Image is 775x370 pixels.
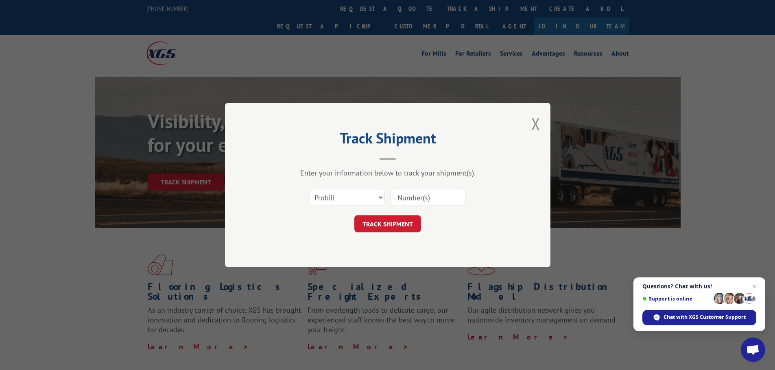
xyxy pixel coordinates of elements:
input: Number(s) [391,189,465,206]
span: Chat with XGS Customer Support [664,314,746,321]
span: Support is online [642,296,711,302]
button: Close modal [531,113,540,134]
div: Enter your information below to track your shipment(s). [266,168,510,177]
button: TRACK SHIPMENT [354,215,421,232]
h2: Track Shipment [266,132,510,148]
div: Chat with XGS Customer Support [642,310,756,325]
span: Questions? Chat with us! [642,283,756,290]
span: Close chat [749,281,759,291]
div: Open chat [741,338,765,362]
